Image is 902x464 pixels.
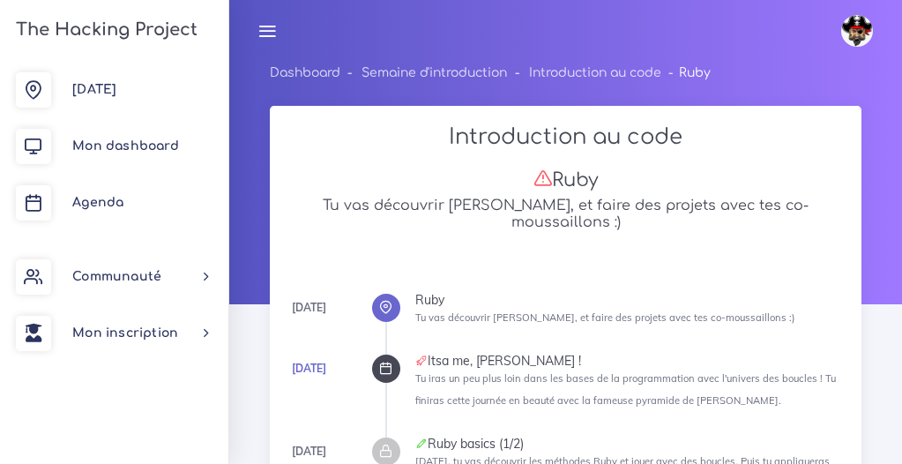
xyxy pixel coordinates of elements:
[841,15,873,47] img: avatar
[288,198,843,231] h5: Tu vas découvrir [PERSON_NAME], et faire des projets avec tes co-moussaillons :)
[72,270,161,283] span: Communauté
[72,326,178,340] span: Mon inscription
[292,442,326,461] div: [DATE]
[292,298,326,318] div: [DATE]
[529,66,661,79] a: Introduction au code
[288,124,843,150] h2: Introduction au code
[415,372,836,407] small: Tu iras un peu plus loin dans les bases de la programmation avec l'univers des boucles ! Tu finir...
[415,294,843,306] div: Ruby
[292,362,326,375] a: [DATE]
[415,355,843,367] div: Itsa me, [PERSON_NAME] !
[362,66,507,79] a: Semaine d'introduction
[661,62,711,84] li: Ruby
[270,66,340,79] a: Dashboard
[11,20,198,40] h3: The Hacking Project
[72,139,179,153] span: Mon dashboard
[415,311,795,324] small: Tu vas découvrir [PERSON_NAME], et faire des projets avec tes co-moussaillons :)
[415,438,843,450] div: Ruby basics (1/2)
[833,5,886,56] a: avatar
[72,196,123,209] span: Agenda
[72,83,116,96] span: [DATE]
[288,168,843,191] h3: Ruby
